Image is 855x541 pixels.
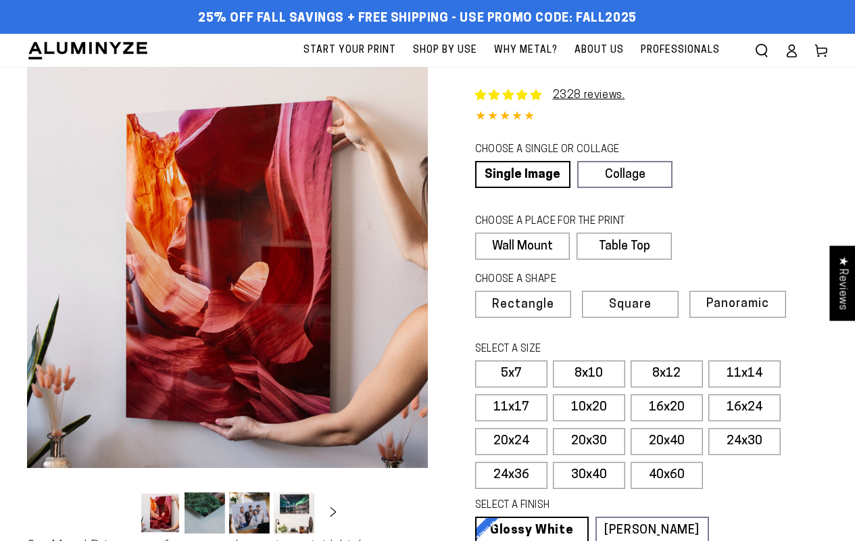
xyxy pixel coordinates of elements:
[475,161,570,188] a: Single Image
[297,34,403,67] a: Start Your Print
[553,90,625,101] a: 2328 reviews.
[475,108,829,127] div: 4.85 out of 5.0 stars
[708,428,781,455] label: 24x30
[318,498,348,527] button: Slide right
[27,67,428,538] media-gallery: Gallery Viewer
[487,34,564,67] a: Why Metal?
[475,233,570,260] label: Wall Mount
[475,394,547,421] label: 11x17
[631,428,703,455] label: 20x40
[568,34,631,67] a: About Us
[631,360,703,387] label: 8x12
[274,492,314,534] button: Load image 4 in gallery view
[553,394,625,421] label: 10x20
[634,34,727,67] a: Professionals
[475,360,547,387] label: 5x7
[475,462,547,489] label: 24x36
[553,360,625,387] label: 8x10
[27,41,149,61] img: Aluminyze
[575,42,624,59] span: About Us
[494,42,558,59] span: Why Metal?
[631,462,703,489] label: 40x60
[475,498,682,513] legend: SELECT A FINISH
[577,233,672,260] label: Table Top
[413,42,477,59] span: Shop By Use
[708,394,781,421] label: 16x24
[492,299,554,311] span: Rectangle
[708,360,781,387] label: 11x14
[106,498,136,527] button: Slide left
[185,492,225,534] button: Load image 2 in gallery view
[140,492,180,534] button: Load image 1 in gallery view
[631,394,703,421] label: 16x20
[609,299,652,311] span: Square
[475,342,682,357] legend: SELECT A SIZE
[229,492,270,534] button: Load image 3 in gallery view
[198,11,637,26] span: 25% off FALL Savings + Free Shipping - Use Promo Code: FALL2025
[475,143,660,158] legend: CHOOSE A SINGLE OR COLLAGE
[553,428,625,455] label: 20x30
[553,462,625,489] label: 30x40
[475,273,662,287] legend: CHOOSE A SHAPE
[577,161,673,188] a: Collage
[641,42,720,59] span: Professionals
[475,428,547,455] label: 20x24
[706,298,769,310] span: Panoramic
[303,42,396,59] span: Start Your Print
[475,214,660,229] legend: CHOOSE A PLACE FOR THE PRINT
[829,245,855,321] div: Click to open Judge.me floating reviews tab
[747,36,777,66] summary: Search our site
[406,34,484,67] a: Shop By Use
